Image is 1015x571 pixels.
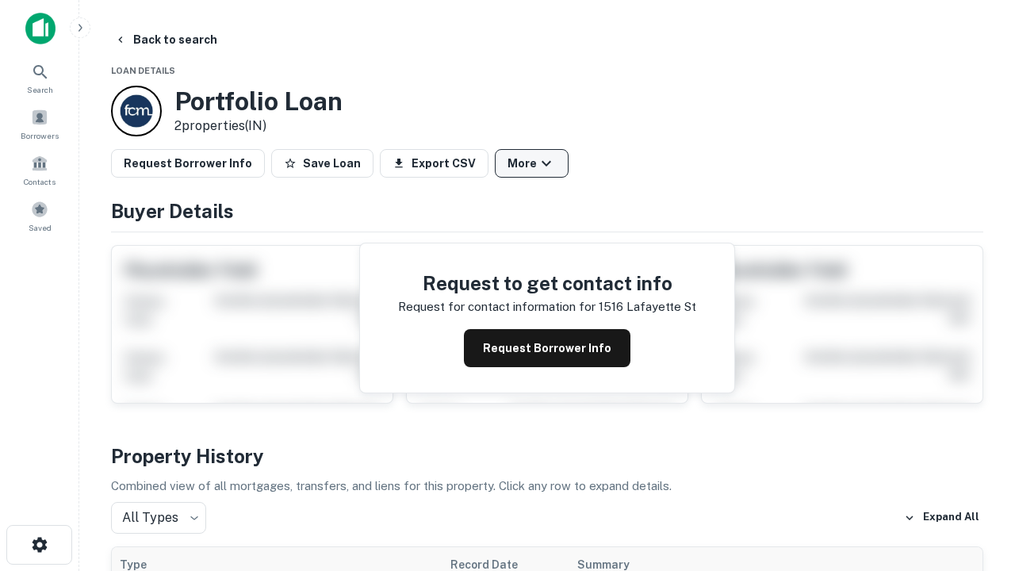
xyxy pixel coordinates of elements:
p: 2 properties (IN) [174,117,343,136]
h4: Property History [111,442,983,470]
a: Contacts [5,148,75,191]
button: Back to search [108,25,224,54]
button: Request Borrower Info [464,329,630,367]
button: Export CSV [380,149,488,178]
button: Expand All [900,506,983,530]
span: Contacts [24,175,56,188]
span: Saved [29,221,52,234]
a: Search [5,56,75,99]
p: Combined view of all mortgages, transfers, and liens for this property. Click any row to expand d... [111,477,983,496]
span: Loan Details [111,66,175,75]
div: All Types [111,502,206,534]
p: Request for contact information for [398,297,596,316]
a: Saved [5,194,75,237]
h4: Request to get contact info [398,269,696,297]
p: 1516 lafayette st [599,297,696,316]
button: More [495,149,569,178]
h3: Portfolio Loan [174,86,343,117]
span: Search [27,83,53,96]
h4: Buyer Details [111,197,983,225]
a: Borrowers [5,102,75,145]
button: Request Borrower Info [111,149,265,178]
img: capitalize-icon.png [25,13,56,44]
iframe: Chat Widget [936,393,1015,469]
span: Borrowers [21,129,59,142]
button: Save Loan [271,149,373,178]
